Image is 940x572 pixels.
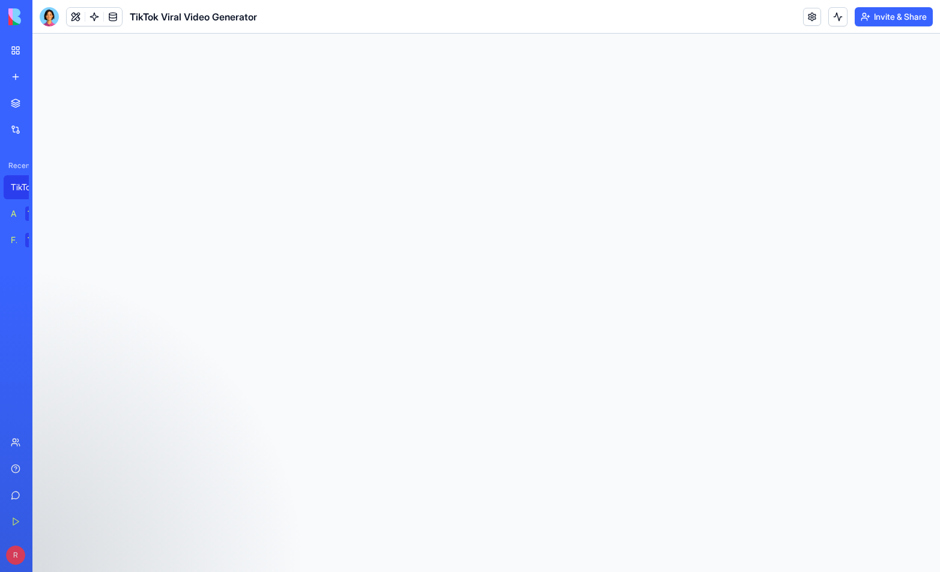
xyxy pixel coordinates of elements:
a: TikTok Viral Video Generator [4,175,52,199]
button: Invite & Share [855,7,933,26]
a: Feedback FormTRY [4,228,52,252]
iframe: To enrich screen reader interactions, please activate Accessibility in Grammarly extension settings [32,34,940,572]
div: AI Logo Generator [11,208,17,220]
span: R [6,546,25,565]
a: AI Logo GeneratorTRY [4,202,52,226]
div: TikTok Viral Video Generator [11,181,44,193]
div: TRY [25,206,44,221]
iframe: Intercom notifications message [171,482,411,566]
div: TRY [25,233,44,247]
div: Feedback Form [11,234,17,246]
img: logo [8,8,83,25]
span: Recent [4,161,29,170]
span: TikTok Viral Video Generator [130,10,257,24]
